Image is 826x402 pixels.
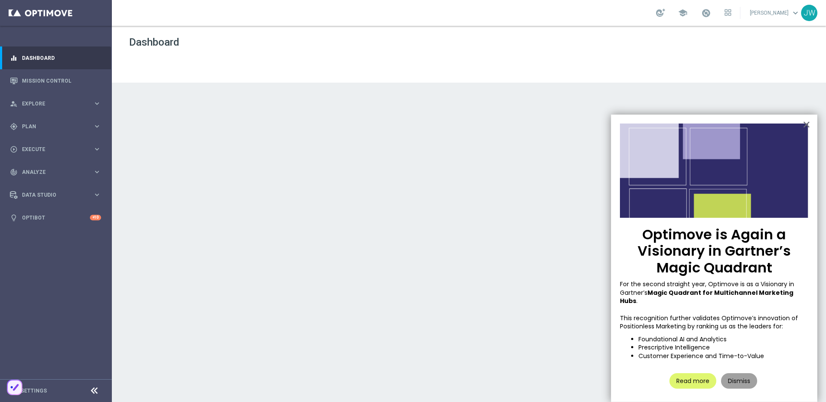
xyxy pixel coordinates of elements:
li: Foundational AI and Analytics [638,335,808,344]
button: Dismiss [721,373,757,389]
i: keyboard_arrow_right [93,191,101,199]
button: Read more [669,373,716,389]
i: play_circle_outline [10,145,18,153]
a: Mission Control [22,69,101,92]
i: keyboard_arrow_right [93,145,101,153]
strong: Magic Quadrant for Multichannel Marketing Hubs [620,288,795,306]
p: This recognition further validates Optimove’s innovation of Positionless Marketing by ranking us ... [620,314,808,331]
i: gps_fixed [10,123,18,130]
div: Dashboard [10,46,101,69]
li: Prescriptive Intelligence [638,343,808,352]
div: Explore [10,100,93,108]
div: +10 [90,215,101,220]
i: keyboard_arrow_right [93,122,101,130]
div: Data Studio [10,191,93,199]
span: Explore [22,101,93,106]
span: school [678,8,687,18]
span: Plan [22,124,93,129]
span: Execute [22,147,93,152]
span: keyboard_arrow_down [791,8,800,18]
span: . [636,297,638,305]
i: track_changes [10,168,18,176]
p: Optimove is Again a Visionary in Gartner’s Magic Quadrant [620,226,808,276]
a: Optibot [22,206,90,229]
div: JW [801,5,817,21]
span: Data Studio [22,192,93,198]
i: keyboard_arrow_right [93,168,101,176]
div: Mission Control [10,69,101,92]
li: Customer Experience and Time-to-Value [638,352,808,361]
span: Analyze [22,170,93,175]
button: Close [802,118,811,131]
i: lightbulb [10,214,18,222]
i: keyboard_arrow_right [93,99,101,108]
i: equalizer [10,54,18,62]
div: Execute [10,145,93,153]
a: [PERSON_NAME] [749,6,801,19]
div: Analyze [10,168,93,176]
a: Settings [21,388,47,393]
i: person_search [10,100,18,108]
span: For the second straight year, Optimove is as a Visionary in Gartner’s [620,280,796,297]
a: Dashboard [22,46,101,69]
div: Optibot [10,206,101,229]
div: Plan [10,123,93,130]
